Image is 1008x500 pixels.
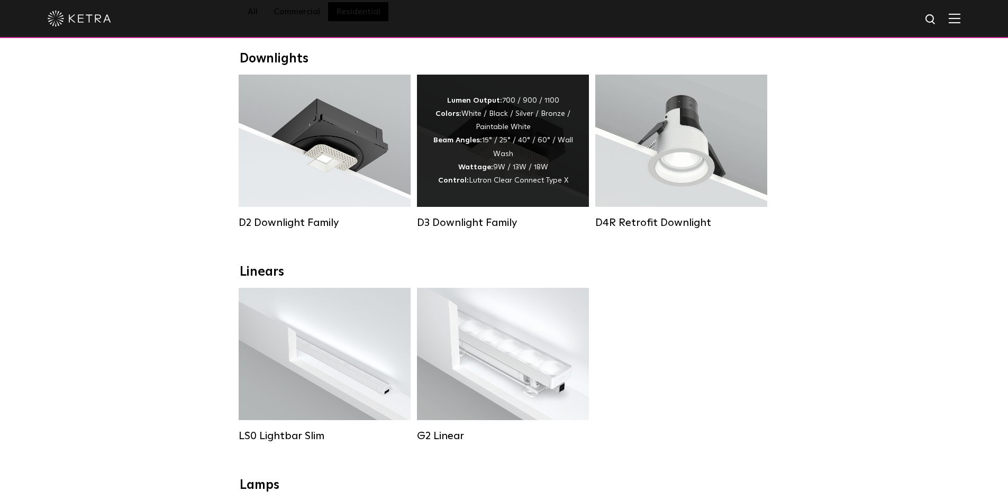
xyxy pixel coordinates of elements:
a: D3 Downlight Family Lumen Output:700 / 900 / 1100Colors:White / Black / Silver / Bronze / Paintab... [417,75,589,229]
div: G2 Linear [417,430,589,442]
div: D4R Retrofit Downlight [595,216,767,229]
strong: Lumen Output: [447,97,502,104]
a: G2 Linear Lumen Output:400 / 700 / 1000Colors:WhiteBeam Angles:Flood / [GEOGRAPHIC_DATA] / Narrow... [417,288,589,442]
a: D2 Downlight Family Lumen Output:1200Colors:White / Black / Gloss Black / Silver / Bronze / Silve... [239,75,411,229]
strong: Beam Angles: [433,137,482,144]
span: Lutron Clear Connect Type X [469,177,568,184]
img: ketra-logo-2019-white [48,11,111,26]
a: D4R Retrofit Downlight Lumen Output:800Colors:White / BlackBeam Angles:15° / 25° / 40° / 60°Watta... [595,75,767,229]
img: search icon [924,13,938,26]
div: D2 Downlight Family [239,216,411,229]
div: Lamps [240,478,769,493]
img: Hamburger%20Nav.svg [949,13,960,23]
a: LS0 Lightbar Slim Lumen Output:200 / 350Colors:White / BlackControl:X96 Controller [239,288,411,442]
div: Linears [240,265,769,280]
div: LS0 Lightbar Slim [239,430,411,442]
div: 700 / 900 / 1100 White / Black / Silver / Bronze / Paintable White 15° / 25° / 40° / 60° / Wall W... [433,94,573,187]
div: Downlights [240,51,769,67]
strong: Control: [438,177,469,184]
strong: Wattage: [458,163,493,171]
strong: Colors: [435,110,461,117]
div: D3 Downlight Family [417,216,589,229]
